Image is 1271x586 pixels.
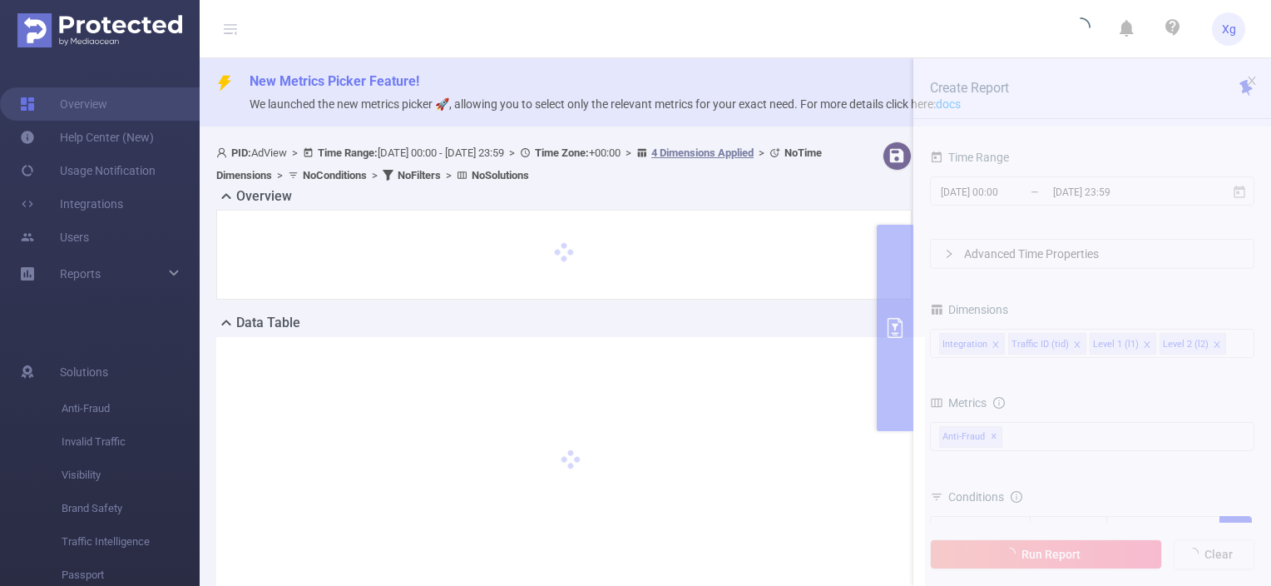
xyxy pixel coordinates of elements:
button: icon: close [1246,72,1258,90]
a: Overview [20,87,107,121]
span: AdView [DATE] 00:00 - [DATE] 23:59 +00:00 [216,146,822,181]
a: Users [20,221,89,254]
span: > [504,146,520,159]
span: > [272,169,288,181]
h2: Overview [236,186,292,206]
span: Invalid Traffic [62,425,200,459]
span: Anti-Fraud [62,392,200,425]
a: Integrations [20,187,123,221]
b: No Conditions [303,169,367,181]
b: PID: [231,146,251,159]
img: Protected Media [17,13,182,47]
span: > [287,146,303,159]
span: > [441,169,457,181]
span: > [754,146,769,159]
span: Reports [60,267,101,281]
span: Brand Safety [62,492,200,525]
a: docs [936,97,961,111]
a: Reports [60,257,101,291]
i: icon: thunderbolt [216,75,233,92]
span: > [621,146,636,159]
b: No Filters [398,169,441,181]
h2: Data Table [236,313,300,333]
span: Solutions [60,355,108,389]
span: We launched the new metrics picker 🚀, allowing you to select only the relevant metrics for your e... [250,97,961,111]
b: No Solutions [472,169,529,181]
a: Usage Notification [20,154,156,187]
i: icon: loading [1071,17,1090,41]
b: Time Range: [318,146,378,159]
u: 4 Dimensions Applied [651,146,754,159]
span: New Metrics Picker Feature! [250,73,419,89]
span: Xg [1222,12,1236,46]
b: Time Zone: [535,146,589,159]
a: Help Center (New) [20,121,154,154]
i: icon: close [1246,75,1258,87]
span: > [367,169,383,181]
i: icon: user [216,147,231,158]
span: Traffic Intelligence [62,525,200,559]
span: Visibility [62,459,200,492]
